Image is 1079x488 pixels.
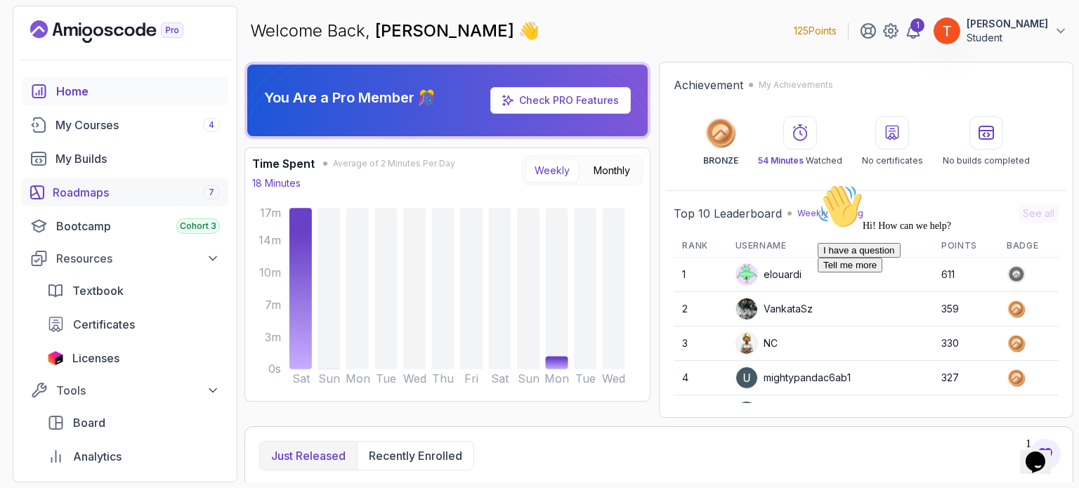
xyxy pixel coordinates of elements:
div: VankataSz [735,298,813,320]
iframe: chat widget [812,178,1065,425]
button: Just released [260,442,357,470]
a: builds [22,145,228,173]
p: Recently enrolled [369,447,462,464]
span: Textbook [72,282,124,299]
img: :wave: [6,6,51,51]
a: 1 [905,22,922,39]
button: Tools [22,378,228,403]
div: Apply5489 [735,401,815,423]
tspan: Mon [346,372,370,385]
p: Student [967,31,1048,45]
img: user profile image [934,18,960,44]
td: 4 [674,361,726,395]
img: jetbrains icon [47,351,64,365]
tspan: 0s [268,363,281,376]
a: roadmaps [22,178,228,206]
div: Home [56,83,220,100]
tspan: Tue [376,372,396,385]
span: Hi! How can we help? [6,42,139,53]
span: 4 [209,119,214,131]
a: home [22,77,228,105]
a: Check PRO Features [490,87,631,114]
th: Rank [674,235,726,258]
p: 125 Points [794,24,837,38]
button: Recently enrolled [357,442,473,470]
th: Username [727,235,934,258]
button: Tell me more [6,79,70,94]
button: I have a question [6,65,89,79]
p: No certificates [862,155,923,166]
tspan: Wed [603,372,626,385]
span: Licenses [72,350,119,367]
p: Welcome Back, [250,20,539,42]
p: You Are a Pro Member 🎊 [264,88,436,107]
div: mightypandac6ab1 [735,367,851,389]
tspan: Sat [292,372,310,385]
tspan: Sat [491,372,509,385]
td: 3 [674,327,726,361]
p: No builds completed [943,155,1030,166]
img: user profile image [736,367,757,388]
iframe: chat widget [1020,432,1065,474]
span: Certificates [73,316,135,333]
a: textbook [39,277,228,305]
p: Weekly Ranking [797,208,863,219]
span: Analytics [73,448,122,465]
tspan: 17m [260,206,281,220]
span: 54 Minutes [758,155,804,166]
tspan: Sun [518,372,539,385]
tspan: Wed [403,372,426,385]
button: user profile image[PERSON_NAME]Student [933,17,1068,45]
img: default monster avatar [736,264,757,285]
div: My Courses [55,117,220,133]
button: Resources [22,246,228,271]
a: bootcamp [22,212,228,240]
a: board [39,409,228,437]
a: Landing page [30,20,216,43]
span: Board [73,414,105,431]
div: 👋Hi! How can we help?I have a questionTell me more [6,6,259,94]
p: My Achievements [759,79,833,91]
tspan: Fri [464,372,478,385]
p: [PERSON_NAME] [967,17,1048,31]
span: [PERSON_NAME] [375,20,518,41]
td: 5 [674,395,726,430]
tspan: 7m [265,298,281,312]
a: licenses [39,344,228,372]
div: Resources [56,250,220,267]
span: Average of 2 Minutes Per Day [333,158,455,169]
span: 7 [209,187,214,198]
span: Cohort 3 [180,220,216,232]
p: BRONZE [703,155,738,166]
p: 18 Minutes [252,176,301,190]
div: NC [735,332,778,355]
h2: Achievement [674,77,743,93]
div: My Builds [55,150,220,167]
tspan: Mon [545,372,570,385]
td: 1 [674,258,726,292]
tspan: 14m [259,234,281,247]
h2: Top 10 Leaderboard [674,205,782,222]
td: 2 [674,292,726,327]
p: Just released [271,447,346,464]
div: elouardi [735,263,802,286]
tspan: Thu [432,372,454,385]
a: certificates [39,310,228,338]
p: Watched [758,155,842,166]
a: analytics [39,442,228,470]
img: user profile image [736,298,757,319]
tspan: Tue [575,372,596,385]
tspan: 3m [265,331,281,344]
button: Weekly [525,159,579,183]
img: user profile image [736,402,757,423]
a: Check PRO Features [519,94,619,106]
tspan: 10m [259,266,281,279]
h3: Time Spent [252,155,315,172]
tspan: Sun [318,372,340,385]
div: Tools [56,382,220,399]
span: 👋 [516,16,545,46]
img: user profile image [736,333,757,354]
button: Monthly [584,159,639,183]
div: Bootcamp [56,218,220,235]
